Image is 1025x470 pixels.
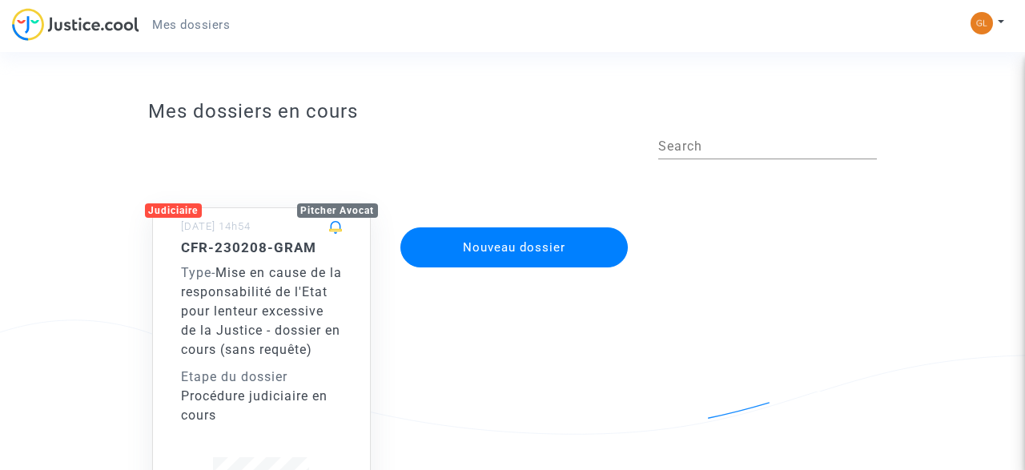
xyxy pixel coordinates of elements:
button: Nouveau dossier [400,227,628,267]
div: Procédure judiciaire en cours [181,387,343,425]
a: Nouveau dossier [399,217,629,232]
img: jc-logo.svg [12,8,139,41]
h5: CFR-230208-GRAM [181,239,343,255]
span: Type [181,265,211,280]
img: e0825c90cd9aaef3ca98009dc5503ccd [971,12,993,34]
div: Pitcher Avocat [297,203,379,218]
small: [DATE] 14h54 [181,220,251,232]
h3: Mes dossiers en cours [148,100,878,123]
div: Etape du dossier [181,368,343,387]
span: - [181,265,215,280]
a: Mes dossiers [139,13,243,37]
div: Judiciaire [145,203,203,218]
span: Mise en cause de la responsabilité de l'Etat pour lenteur excessive de la Justice - dossier en co... [181,265,342,357]
span: Mes dossiers [152,18,230,32]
